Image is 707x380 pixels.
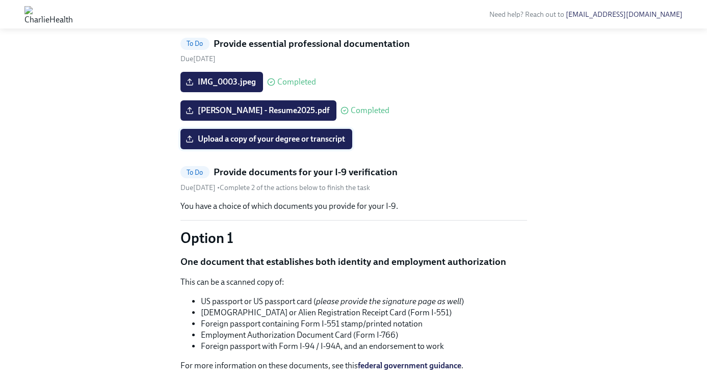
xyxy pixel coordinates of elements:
[277,78,316,86] span: Completed
[214,166,398,179] h5: Provide documents for your I-9 verification
[316,296,461,306] em: please provide the signature page as well
[201,296,527,307] li: US passport or US passport card ( )
[201,341,527,352] li: Foreign passport with Form I-94 / I-94A, and an endorsement to work
[489,10,683,19] span: Need help? Reach out to
[180,166,527,193] a: To DoProvide documents for your I-9 verificationDue[DATE] •Complete 2 of the actions below to fin...
[180,37,527,64] a: To DoProvide essential professional documentationDue[DATE]
[24,6,73,22] img: CharlieHealth
[201,307,527,318] li: [DEMOGRAPHIC_DATA] or Alien Registration Receipt Card (Form I-551)
[180,169,210,176] span: To Do
[180,55,216,63] span: Friday, October 10th 2025, 9:00 am
[566,10,683,19] a: [EMAIL_ADDRESS][DOMAIN_NAME]
[180,100,336,121] label: [PERSON_NAME] - Resume2025.pdf
[180,72,263,92] label: IMG_0003.jpeg
[188,134,345,144] span: Upload a copy of your degree or transcript
[180,183,217,192] span: Friday, October 10th 2025, 9:00 am
[188,77,256,87] span: IMG_0003.jpeg
[201,318,527,330] li: Foreign passport containing Form I-551 stamp/printed notation
[358,361,461,370] a: federal government guidance
[201,330,527,341] li: Employment Authorization Document Card (Form I-766)
[188,105,329,116] span: [PERSON_NAME] - Resume2025.pdf
[180,40,210,47] span: To Do
[351,106,389,115] span: Completed
[180,129,352,149] label: Upload a copy of your degree or transcript
[214,37,410,50] h5: Provide essential professional documentation
[180,229,527,247] p: Option 1
[180,183,370,193] div: • Complete 2 of the actions below to finish the task
[180,360,527,371] p: For more information on these documents, see this .
[180,255,527,268] p: One document that establishes both identity and employment authorization
[180,201,527,212] p: You have a choice of which documents you provide for your I-9.
[180,277,527,288] p: This can be a scanned copy of:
